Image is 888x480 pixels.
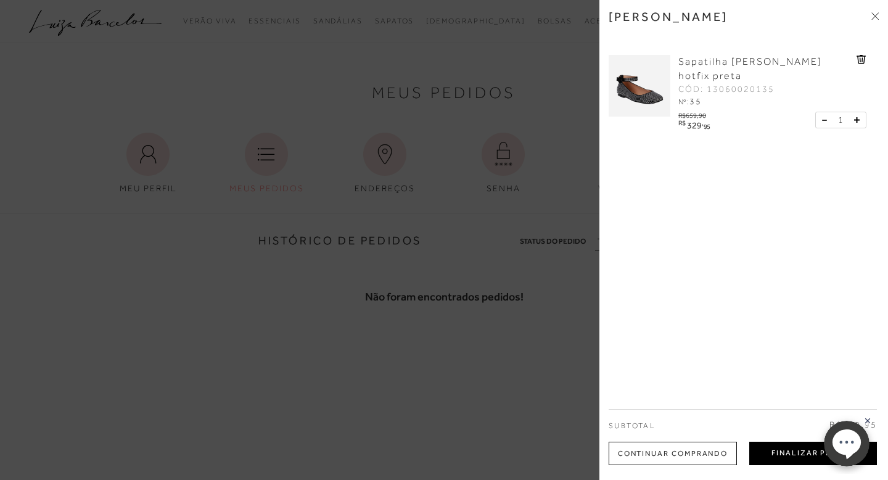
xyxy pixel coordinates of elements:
[609,9,728,24] h3: [PERSON_NAME]
[678,55,853,83] a: Sapatilha [PERSON_NAME] hotfix preta
[678,56,822,81] span: Sapatilha [PERSON_NAME] hotfix preta
[678,83,775,96] span: CÓD: 13060020135
[687,120,702,130] span: 329
[678,109,712,119] div: R$659,90
[678,120,685,126] i: R$
[609,421,655,430] span: Subtotal
[704,123,710,130] span: 95
[689,96,702,106] span: 35
[678,97,688,106] span: Nº:
[838,114,843,126] span: 1
[609,442,737,465] div: Continuar Comprando
[609,55,670,117] img: Sapatilha mary jane hotfix preta
[702,120,710,126] i: ,
[749,442,877,465] button: Finalizar Pedido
